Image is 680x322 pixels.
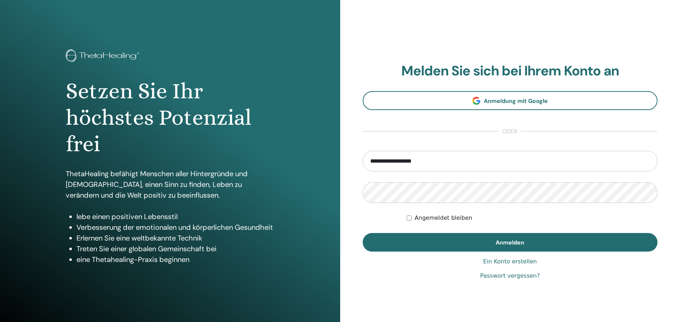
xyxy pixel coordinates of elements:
[66,168,274,200] p: ThetaHealing befähigt Menschen aller Hintergründe und [DEMOGRAPHIC_DATA], einen Sinn zu finden, L...
[363,63,658,79] h2: Melden Sie sich bei Ihrem Konto an
[415,214,472,222] label: Angemeldet bleiben
[76,254,274,265] li: eine Thetahealing-Praxis beginnen
[76,233,274,243] li: Erlernen Sie eine weltbekannte Technik
[76,243,274,254] li: Treten Sie einer globalen Gemeinschaft bei
[499,127,521,136] span: oder
[483,257,537,266] a: Ein Konto erstellen
[480,272,540,280] a: Passwort vergessen?
[363,91,658,110] a: Anmeldung mit Google
[496,239,524,246] span: Anmelden
[407,214,657,222] div: Keep me authenticated indefinitely or until I manually logout
[484,97,548,105] span: Anmeldung mit Google
[363,233,658,252] button: Anmelden
[76,211,274,222] li: lebe einen positiven Lebensstil
[66,78,274,158] h1: Setzen Sie Ihr höchstes Potenzial frei
[76,222,274,233] li: Verbesserung der emotionalen und körperlichen Gesundheit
